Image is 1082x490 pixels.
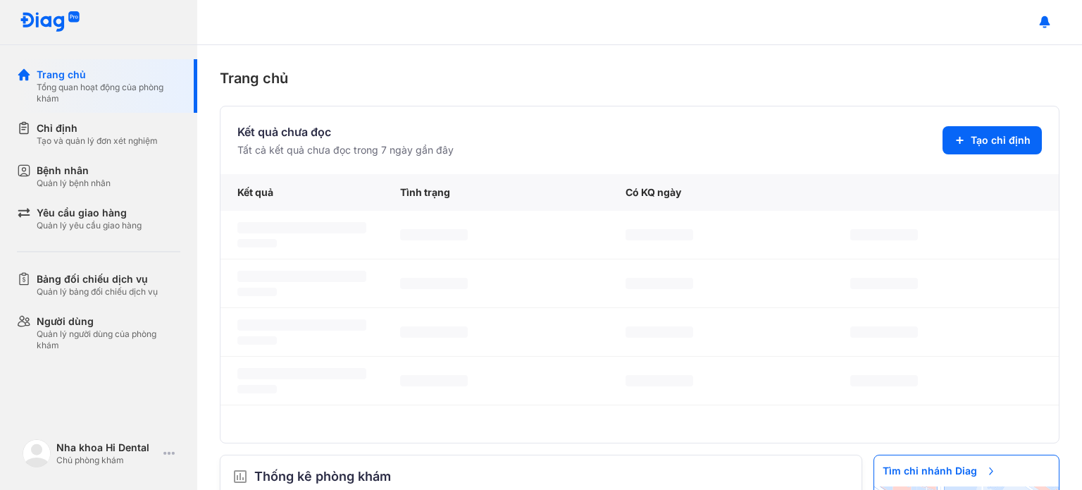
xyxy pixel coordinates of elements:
img: order.5a6da16c.svg [232,468,249,485]
div: Tất cả kết quả chưa đọc trong 7 ngày gần đây [237,143,454,157]
div: Nha khoa Hi Dental [56,441,158,455]
span: ‌ [237,222,366,233]
span: ‌ [850,278,918,289]
div: Quản lý bảng đối chiếu dịch vụ [37,286,158,298]
span: Thống kê phòng khám [254,467,391,486]
span: ‌ [237,271,366,282]
img: logo [23,439,51,467]
div: Có KQ ngày [609,174,834,211]
span: ‌ [400,278,468,289]
span: ‌ [400,326,468,338]
span: ‌ [400,375,468,386]
button: Tạo chỉ định [943,126,1042,154]
span: ‌ [850,229,918,240]
div: Trang chủ [220,68,1059,89]
div: Tình trạng [383,174,609,211]
div: Người dùng [37,314,180,329]
span: ‌ [237,239,277,247]
img: logo [20,11,80,33]
div: Chủ phòng khám [56,455,158,466]
span: ‌ [626,229,693,240]
div: Yêu cầu giao hàng [37,206,142,220]
span: ‌ [237,368,366,379]
span: ‌ [626,326,693,338]
span: ‌ [237,385,277,393]
div: Bệnh nhân [37,164,111,178]
div: Quản lý bệnh nhân [37,178,111,189]
span: ‌ [237,319,366,331]
div: Tạo và quản lý đơn xét nghiệm [37,135,158,147]
div: Kết quả chưa đọc [237,123,454,140]
div: Trang chủ [37,68,180,82]
span: ‌ [237,288,277,296]
span: ‌ [400,229,468,240]
span: ‌ [237,336,277,345]
div: Chỉ định [37,121,158,135]
div: Quản lý yêu cầu giao hàng [37,220,142,231]
span: ‌ [626,375,693,386]
div: Bảng đối chiếu dịch vụ [37,272,158,286]
span: Tạo chỉ định [971,133,1031,147]
span: ‌ [626,278,693,289]
span: Tìm chi nhánh Diag [874,455,1005,486]
div: Kết quả [220,174,383,211]
span: ‌ [850,375,918,386]
div: Tổng quan hoạt động của phòng khám [37,82,180,104]
span: ‌ [850,326,918,338]
div: Quản lý người dùng của phòng khám [37,329,180,351]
